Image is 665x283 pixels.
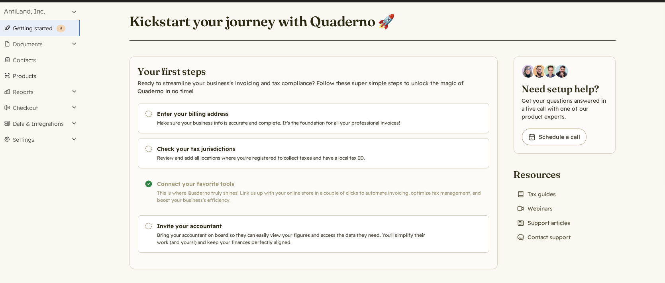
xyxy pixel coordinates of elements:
h3: Check your tax jurisdictions [157,145,429,153]
h2: Need setup help? [522,82,607,95]
a: Contact support [514,232,574,243]
a: Schedule a call [522,129,587,145]
p: Make sure your business info is accurate and complete. It's the foundation for all your professio... [157,119,429,127]
img: Javier Rubio, DevRel at Quaderno [555,65,568,78]
h3: Enter your billing address [157,110,429,118]
h3: Invite your accountant [157,222,429,230]
a: Enter your billing address Make sure your business info is accurate and complete. It's the founda... [138,103,489,133]
p: Review and add all locations where you're registered to collect taxes and have a local tax ID. [157,154,429,162]
p: Bring your accountant on board so they can easily view your figures and access the data they need... [157,232,429,246]
img: Ivo Oltmans, Business Developer at Quaderno [544,65,557,78]
img: Diana Carrasco, Account Executive at Quaderno [522,65,535,78]
img: Jairo Fumero, Account Executive at Quaderno [533,65,546,78]
span: 3 [60,25,62,31]
h2: Resources [514,168,574,181]
p: Get your questions answered in a live call with one of our product experts. [522,97,607,121]
a: Invite your accountant Bring your accountant on board so they can easily view your figures and ac... [138,215,489,253]
a: Check your tax jurisdictions Review and add all locations where you're registered to collect taxe... [138,138,489,168]
a: Tax guides [514,189,559,200]
h2: Your first steps [138,65,489,78]
a: Support articles [514,217,574,228]
p: Ready to streamline your business's invoicing and tax compliance? Follow these super simple steps... [138,79,489,95]
h1: Kickstart your journey with Quaderno 🚀 [129,13,395,30]
a: Webinars [514,203,556,214]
